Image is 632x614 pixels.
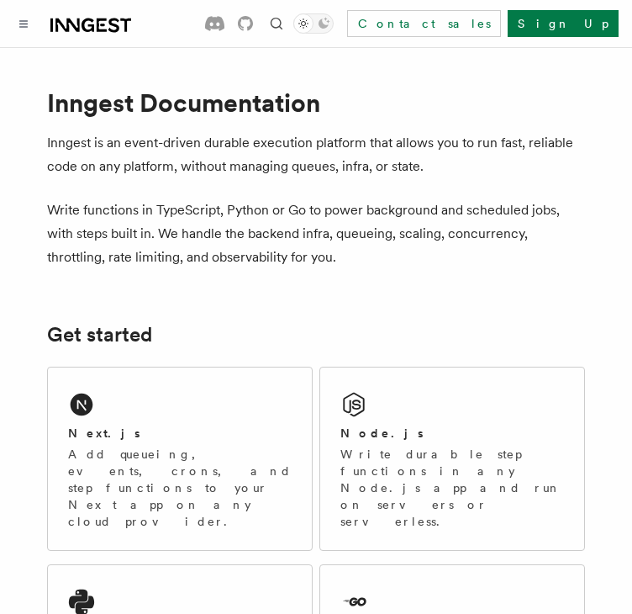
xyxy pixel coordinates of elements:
[47,367,313,551] a: Next.jsAdd queueing, events, crons, and step functions to your Next app on any cloud provider.
[47,198,585,269] p: Write functions in TypeScript, Python or Go to power background and scheduled jobs, with steps bu...
[47,323,152,347] a: Get started
[508,10,619,37] a: Sign Up
[68,425,140,442] h2: Next.js
[47,131,585,178] p: Inngest is an event-driven durable execution platform that allows you to run fast, reliable code ...
[13,13,34,34] button: Toggle navigation
[266,13,287,34] button: Find something...
[68,446,292,530] p: Add queueing, events, crons, and step functions to your Next app on any cloud provider.
[293,13,334,34] button: Toggle dark mode
[347,10,501,37] a: Contact sales
[340,446,564,530] p: Write durable step functions in any Node.js app and run on servers or serverless.
[340,425,424,442] h2: Node.js
[319,367,585,551] a: Node.jsWrite durable step functions in any Node.js app and run on servers or serverless.
[47,87,585,118] h1: Inngest Documentation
